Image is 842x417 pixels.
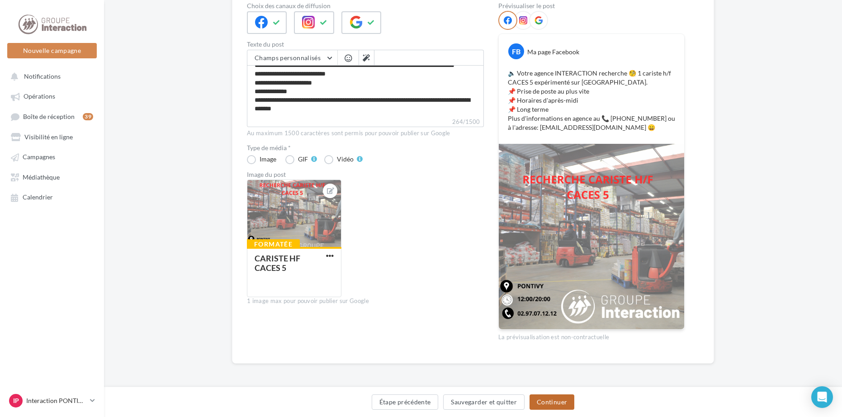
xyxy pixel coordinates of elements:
[530,394,574,410] button: Continuer
[5,68,95,84] button: Notifications
[5,88,99,104] a: Opérations
[247,117,484,127] label: 264/1500
[5,128,99,145] a: Visibilité en ligne
[255,54,321,62] span: Champs personnalisés
[24,133,73,141] span: Visibilité en ligne
[23,194,53,201] span: Calendrier
[5,169,99,185] a: Médiathèque
[811,386,833,408] div: Open Intercom Messenger
[247,50,337,66] button: Champs personnalisés
[5,108,99,125] a: Boîte de réception39
[23,113,75,120] span: Boîte de réception
[260,156,276,162] div: Image
[23,153,55,161] span: Campagnes
[527,47,579,57] div: Ma page Facebook
[443,394,525,410] button: Sauvegarder et quitter
[247,239,300,249] div: Formatée
[247,297,484,305] div: 1 image max pour pouvoir publier sur Google
[372,394,439,410] button: Étape précédente
[247,129,484,137] div: Au maximum 1500 caractères sont permis pour pouvoir publier sur Google
[5,189,99,205] a: Calendrier
[247,3,484,9] label: Choix des canaux de diffusion
[13,396,19,405] span: IP
[26,396,86,405] p: Interaction PONTIVY
[255,253,300,273] div: CARISTE HF CACES 5
[24,93,55,100] span: Opérations
[7,43,97,58] button: Nouvelle campagne
[508,69,675,132] p: 🔈 Votre agence INTERACTION recherche 🧐 1 cariste h/f CACES 5 expérimenté sur [GEOGRAPHIC_DATA]. 📌...
[498,3,685,9] div: Prévisualiser le post
[298,156,308,162] div: GIF
[23,173,60,181] span: Médiathèque
[24,72,61,80] span: Notifications
[7,392,97,409] a: IP Interaction PONTIVY
[247,41,484,47] label: Texte du post
[247,171,484,178] div: Image du post
[337,156,354,162] div: Vidéo
[5,148,99,165] a: Campagnes
[247,145,484,151] label: Type de média *
[508,43,524,59] div: FB
[83,113,93,120] div: 39
[498,330,685,341] div: La prévisualisation est non-contractuelle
